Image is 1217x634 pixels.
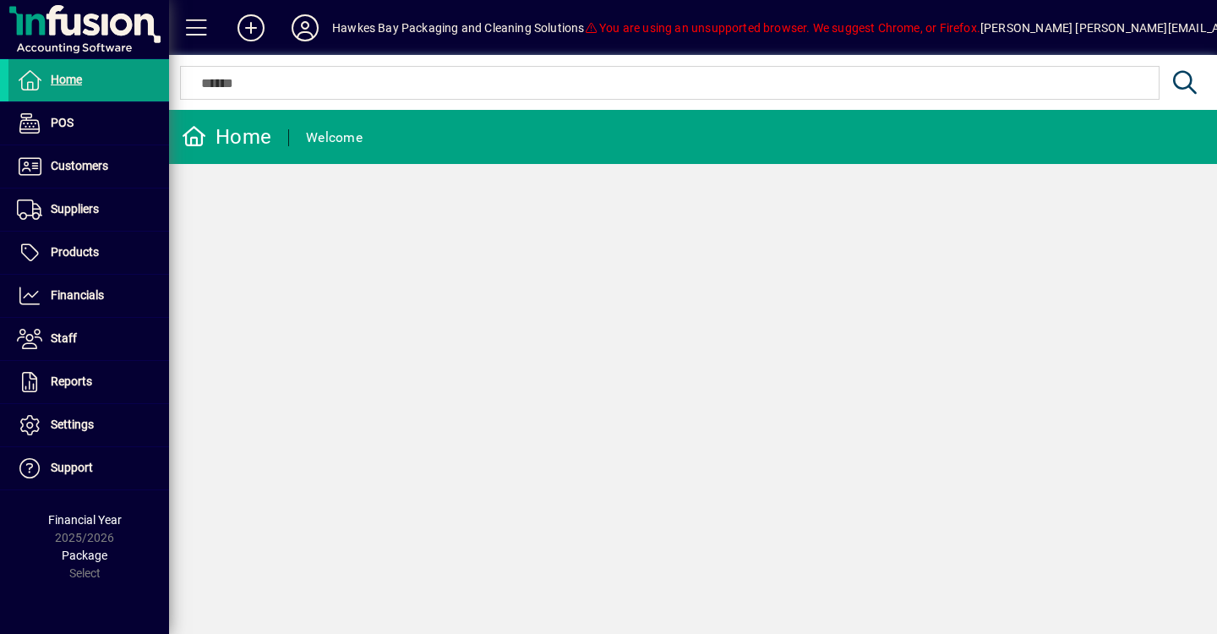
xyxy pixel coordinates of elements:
[51,159,108,172] span: Customers
[224,13,278,43] button: Add
[8,232,169,274] a: Products
[332,14,585,41] div: Hawkes Bay Packaging and Cleaning Solutions
[51,288,104,302] span: Financials
[278,13,332,43] button: Profile
[62,549,107,562] span: Package
[182,123,271,150] div: Home
[8,318,169,360] a: Staff
[48,513,122,527] span: Financial Year
[8,145,169,188] a: Customers
[8,361,169,403] a: Reports
[51,202,99,216] span: Suppliers
[51,73,82,86] span: Home
[51,374,92,388] span: Reports
[585,21,980,35] span: You are using an unsupported browser. We suggest Chrome, or Firefox.
[51,245,99,259] span: Products
[8,102,169,145] a: POS
[51,461,93,474] span: Support
[51,418,94,431] span: Settings
[8,404,169,446] a: Settings
[306,124,363,151] div: Welcome
[51,116,74,129] span: POS
[8,189,169,231] a: Suppliers
[8,447,169,489] a: Support
[8,275,169,317] a: Financials
[51,331,77,345] span: Staff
